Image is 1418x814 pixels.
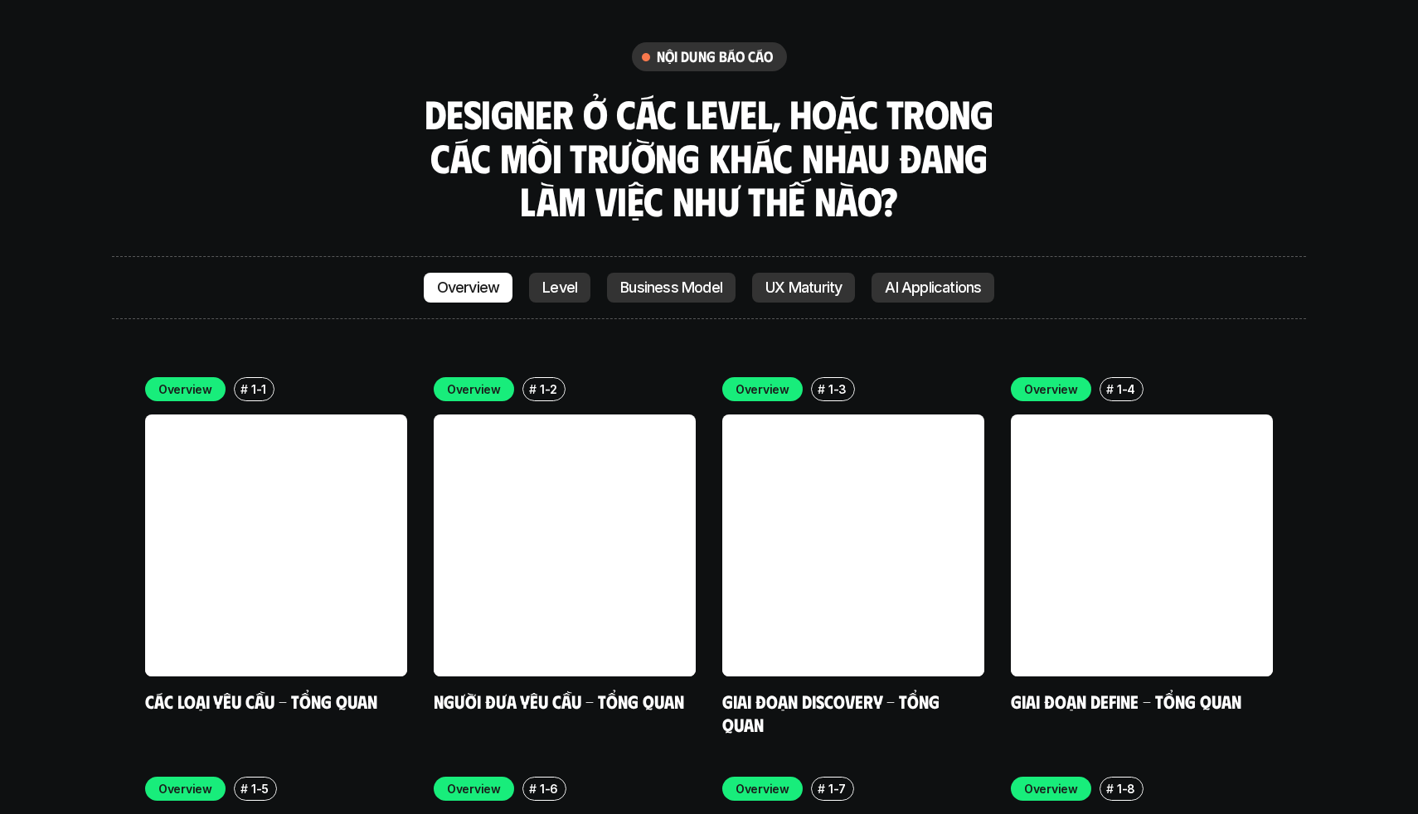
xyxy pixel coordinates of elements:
h6: # [240,783,248,795]
a: Các loại yêu cầu - Tổng quan [145,690,377,712]
a: AI Applications [872,273,994,303]
p: 1-2 [540,380,557,398]
h6: nội dung báo cáo [657,47,774,66]
a: Overview [424,273,513,303]
h6: # [240,383,248,395]
a: UX Maturity [752,273,855,303]
p: 1-5 [251,780,269,797]
p: Overview [158,780,212,797]
p: 1-1 [251,380,266,398]
p: Overview [1024,780,1078,797]
p: 1-8 [1117,780,1135,797]
h6: # [818,383,825,395]
p: 1-4 [1117,380,1135,398]
p: 1-7 [828,780,846,797]
p: Overview [158,380,212,398]
p: Overview [736,380,789,398]
p: Overview [736,780,789,797]
h6: # [1106,783,1114,795]
p: Overview [447,780,501,797]
a: Người đưa yêu cầu - Tổng quan [434,690,684,712]
h6: # [529,383,537,395]
p: Business Model [620,279,722,296]
h3: Designer ở các level, hoặc trong các môi trường khác nhau đang làm việc như thế nào? [419,92,999,223]
a: Giai đoạn Discovery - Tổng quan [722,690,944,735]
a: Level [529,273,590,303]
a: Business Model [607,273,736,303]
h6: # [818,783,825,795]
h6: # [529,783,537,795]
p: UX Maturity [765,279,842,296]
p: Overview [447,380,501,398]
p: AI Applications [885,279,981,296]
a: Giai đoạn Define - Tổng quan [1011,690,1241,712]
p: Overview [1024,380,1078,398]
p: Level [542,279,577,296]
p: Overview [437,279,500,296]
p: 1-6 [540,780,558,797]
h6: # [1106,383,1114,395]
p: 1-3 [828,380,847,398]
